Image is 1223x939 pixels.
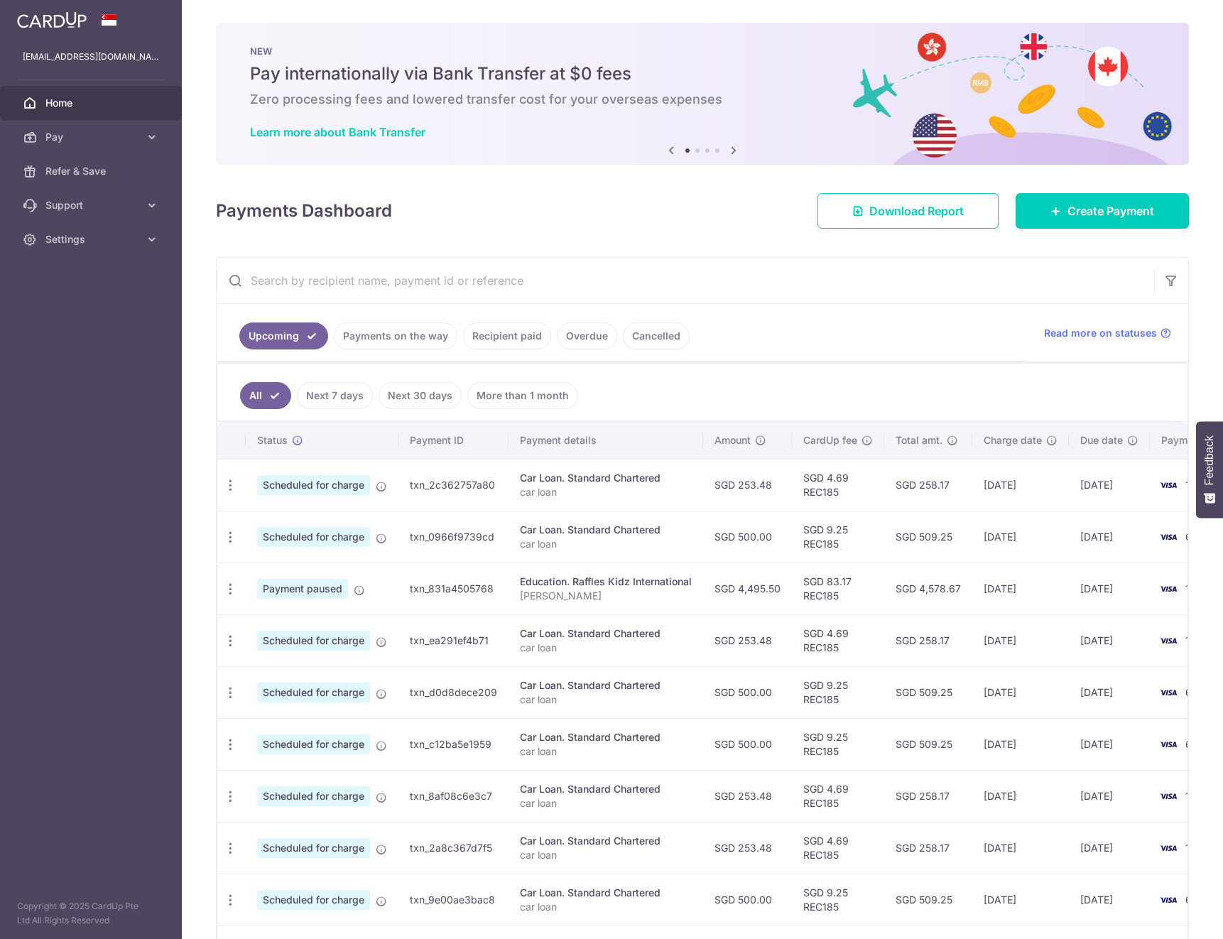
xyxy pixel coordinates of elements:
[703,614,792,666] td: SGD 253.48
[520,848,692,862] p: car loan
[398,874,509,926] td: txn_9e00ae3bac8
[520,589,692,603] p: [PERSON_NAME]
[520,693,692,707] p: car loan
[972,874,1069,926] td: [DATE]
[1185,842,1206,854] span: 1513
[1069,563,1150,614] td: [DATE]
[884,614,972,666] td: SGD 258.17
[884,874,972,926] td: SGD 509.25
[803,433,857,447] span: CardUp fee
[1185,479,1206,491] span: 1513
[257,475,370,495] span: Scheduled for charge
[257,433,288,447] span: Status
[792,614,884,666] td: SGD 4.69 REC185
[972,770,1069,822] td: [DATE]
[45,232,139,246] span: Settings
[520,730,692,744] div: Car Loan. Standard Chartered
[1154,580,1183,597] img: Bank Card
[45,198,139,212] span: Support
[297,382,373,409] a: Next 7 days
[467,382,578,409] a: More than 1 month
[257,890,370,910] span: Scheduled for charge
[250,91,1155,108] h6: Zero processing fees and lowered transfer cost for your overseas expenses
[45,130,139,144] span: Pay
[703,874,792,926] td: SGD 500.00
[1069,874,1150,926] td: [DATE]
[520,834,692,848] div: Car Loan. Standard Chartered
[1196,421,1223,518] button: Feedback - Show survey
[520,485,692,499] p: car loan
[703,822,792,874] td: SGD 253.48
[1154,528,1183,546] img: Bank Card
[23,50,159,64] p: [EMAIL_ADDRESS][DOMAIN_NAME]
[1185,686,1209,698] span: 6124
[703,666,792,718] td: SGD 500.00
[1154,840,1183,857] img: Bank Card
[972,459,1069,511] td: [DATE]
[1154,477,1183,494] img: Bank Card
[884,770,972,822] td: SGD 258.17
[1069,718,1150,770] td: [DATE]
[257,734,370,754] span: Scheduled for charge
[463,322,551,349] a: Recipient paid
[1185,790,1206,802] span: 1513
[398,422,509,459] th: Payment ID
[257,838,370,858] span: Scheduled for charge
[520,626,692,641] div: Car Loan. Standard Chartered
[792,874,884,926] td: SGD 9.25 REC185
[240,382,291,409] a: All
[817,193,999,229] a: Download Report
[792,459,884,511] td: SGD 4.69 REC185
[520,900,692,914] p: car loan
[520,782,692,796] div: Car Loan. Standard Chartered
[1044,326,1171,340] a: Read more on statuses
[1069,770,1150,822] td: [DATE]
[1044,326,1157,340] span: Read more on statuses
[884,822,972,874] td: SGD 258.17
[714,433,751,447] span: Amount
[1069,459,1150,511] td: [DATE]
[379,382,462,409] a: Next 30 days
[703,511,792,563] td: SGD 500.00
[398,563,509,614] td: txn_831a4505768
[703,718,792,770] td: SGD 500.00
[972,563,1069,614] td: [DATE]
[257,683,370,702] span: Scheduled for charge
[45,96,139,110] span: Home
[792,718,884,770] td: SGD 9.25 REC185
[972,511,1069,563] td: [DATE]
[1016,193,1189,229] a: Create Payment
[1185,582,1206,595] span: 1513
[257,786,370,806] span: Scheduled for charge
[972,614,1069,666] td: [DATE]
[1069,614,1150,666] td: [DATE]
[257,527,370,547] span: Scheduled for charge
[334,322,457,349] a: Payments on the way
[1203,435,1216,485] span: Feedback
[1154,891,1183,908] img: Bank Card
[1154,632,1183,649] img: Bank Card
[1069,822,1150,874] td: [DATE]
[509,422,703,459] th: Payment details
[1185,738,1209,750] span: 6124
[884,666,972,718] td: SGD 509.25
[520,575,692,589] div: Education. Raffles Kidz International
[884,718,972,770] td: SGD 509.25
[792,563,884,614] td: SGD 83.17 REC185
[1067,202,1154,219] span: Create Payment
[1185,894,1209,906] span: 6124
[792,770,884,822] td: SGD 4.69 REC185
[398,822,509,874] td: txn_2a8c367d7f5
[398,459,509,511] td: txn_2c362757a80
[250,63,1155,85] h5: Pay internationally via Bank Transfer at $0 fees
[1154,736,1183,753] img: Bank Card
[869,202,964,219] span: Download Report
[398,511,509,563] td: txn_0966f9739cd
[520,678,692,693] div: Car Loan. Standard Chartered
[216,198,392,224] h4: Payments Dashboard
[1080,433,1123,447] span: Due date
[972,718,1069,770] td: [DATE]
[398,718,509,770] td: txn_c12ba5e1959
[1154,788,1183,805] img: Bank Card
[1154,684,1183,701] img: Bank Card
